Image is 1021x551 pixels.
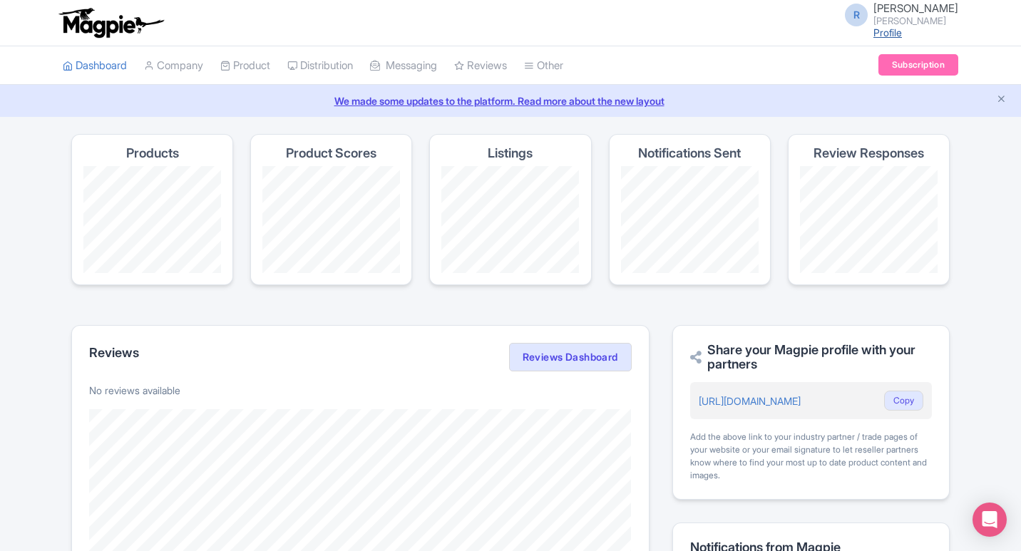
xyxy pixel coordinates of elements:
span: R [845,4,868,26]
a: Messaging [370,46,437,86]
a: Subscription [878,54,958,76]
small: [PERSON_NAME] [873,16,958,26]
p: No reviews available [89,383,632,398]
a: Reviews [454,46,507,86]
a: Product [220,46,270,86]
a: [URL][DOMAIN_NAME] [699,395,801,407]
a: We made some updates to the platform. Read more about the new layout [9,93,1012,108]
a: R [PERSON_NAME] [PERSON_NAME] [836,3,958,26]
h4: Notifications Sent [638,146,741,160]
h4: Listings [488,146,533,160]
a: Other [524,46,563,86]
a: Distribution [287,46,353,86]
div: Add the above link to your industry partner / trade pages of your website or your email signature... [690,431,932,482]
a: Dashboard [63,46,127,86]
a: Company [144,46,203,86]
div: Open Intercom Messenger [973,503,1007,537]
span: [PERSON_NAME] [873,1,958,15]
img: logo-ab69f6fb50320c5b225c76a69d11143b.png [56,7,166,38]
h4: Review Responses [814,146,924,160]
h4: Product Scores [286,146,376,160]
a: Profile [873,26,902,38]
h4: Products [126,146,179,160]
a: Reviews Dashboard [509,343,632,371]
h2: Reviews [89,346,139,360]
button: Copy [884,391,923,411]
h2: Share your Magpie profile with your partners [690,343,932,371]
button: Close announcement [996,92,1007,108]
